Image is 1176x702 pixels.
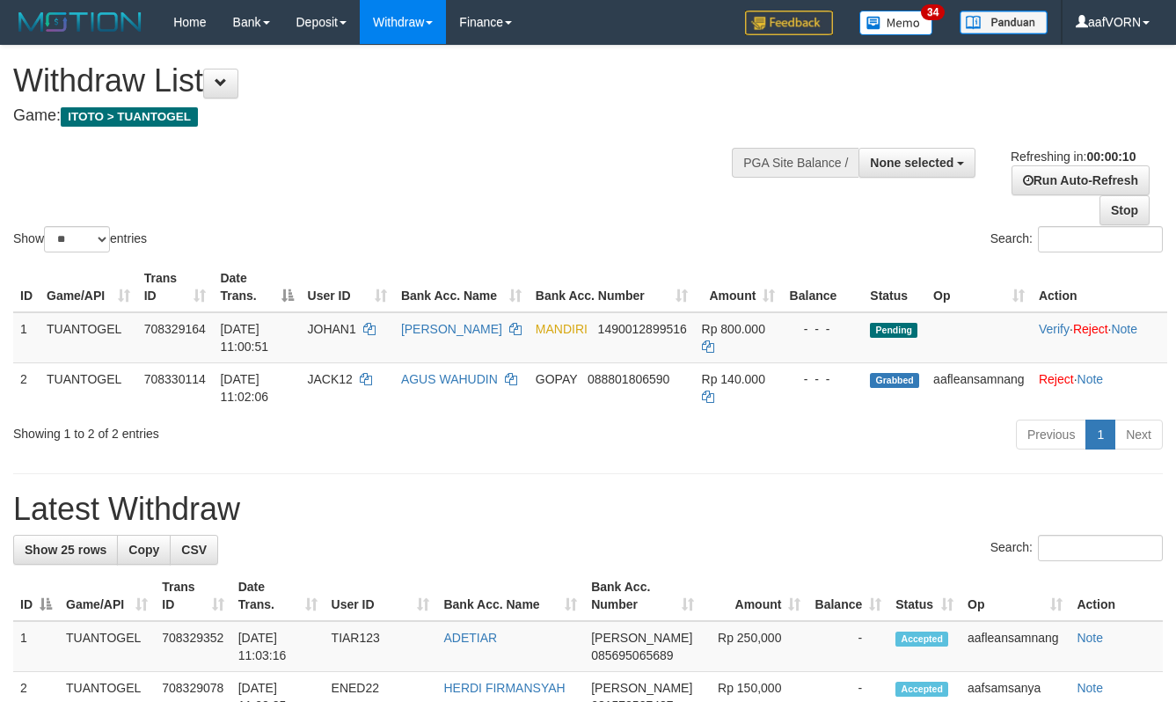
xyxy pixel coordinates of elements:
select: Showentries [44,226,110,252]
td: [DATE] 11:03:16 [231,621,325,672]
a: Note [1077,372,1104,386]
th: Bank Acc. Name: activate to sort column ascending [436,571,584,621]
img: MOTION_logo.png [13,9,147,35]
td: - [807,621,888,672]
th: ID: activate to sort column descending [13,571,59,621]
th: Status [863,262,926,312]
a: Show 25 rows [13,535,118,565]
a: Note [1077,681,1103,695]
span: Copy 088801806590 to clipboard [588,372,669,386]
th: Action [1032,262,1167,312]
a: Copy [117,535,171,565]
div: Showing 1 to 2 of 2 entries [13,418,477,442]
span: MANDIRI [536,322,588,336]
label: Search: [990,226,1163,252]
span: Copy [128,543,159,557]
span: Copy 1490012899516 to clipboard [598,322,687,336]
td: aafleansamnang [926,362,1032,413]
td: TIAR123 [325,621,437,672]
span: 34 [921,4,945,20]
td: TUANTOGEL [59,621,155,672]
th: Amount: activate to sort column ascending [701,571,807,621]
th: Op: activate to sort column ascending [961,571,1070,621]
th: Action [1070,571,1163,621]
button: None selected [858,148,975,178]
td: 2 [13,362,40,413]
a: Previous [1016,420,1086,450]
a: HERDI FIRMANSYAH [443,681,565,695]
td: · · [1032,312,1167,363]
img: Feedback.jpg [745,11,833,35]
th: Bank Acc. Number: activate to sort column ascending [529,262,695,312]
th: Balance: activate to sort column ascending [807,571,888,621]
a: AGUS WAHUDIN [401,372,498,386]
span: Pending [870,323,917,338]
span: JACK12 [308,372,353,386]
th: Op: activate to sort column ascending [926,262,1032,312]
th: Bank Acc. Name: activate to sort column ascending [394,262,529,312]
th: Amount: activate to sort column ascending [695,262,783,312]
a: CSV [170,535,218,565]
span: Accepted [895,682,948,697]
td: · [1032,362,1167,413]
td: aafleansamnang [961,621,1070,672]
label: Show entries [13,226,147,252]
span: JOHAN1 [308,322,356,336]
td: Rp 250,000 [701,621,807,672]
span: Refreshing in: [1011,150,1136,164]
h1: Latest Withdraw [13,492,1163,527]
span: 708330114 [144,372,206,386]
a: Note [1111,322,1137,336]
td: TUANTOGEL [40,362,137,413]
th: Date Trans.: activate to sort column ascending [231,571,325,621]
span: GOPAY [536,372,577,386]
span: Show 25 rows [25,543,106,557]
span: ITOTO > TUANTOGEL [61,107,198,127]
input: Search: [1038,535,1163,561]
a: Note [1077,631,1103,645]
td: 708329352 [155,621,230,672]
strong: 00:00:10 [1086,150,1136,164]
h4: Game: [13,107,766,125]
span: [PERSON_NAME] [591,631,692,645]
span: [PERSON_NAME] [591,681,692,695]
input: Search: [1038,226,1163,252]
a: Next [1114,420,1163,450]
th: User ID: activate to sort column ascending [325,571,437,621]
label: Search: [990,535,1163,561]
img: panduan.png [960,11,1048,34]
span: Grabbed [870,373,919,388]
a: Reject [1039,372,1074,386]
span: Copy 085695065689 to clipboard [591,648,673,662]
td: 1 [13,621,59,672]
h1: Withdraw List [13,63,766,99]
span: Accepted [895,632,948,647]
span: Rp 140.000 [702,372,765,386]
div: PGA Site Balance / [732,148,858,178]
img: Button%20Memo.svg [859,11,933,35]
td: TUANTOGEL [40,312,137,363]
a: ADETIAR [443,631,497,645]
th: Date Trans.: activate to sort column descending [213,262,300,312]
th: Trans ID: activate to sort column ascending [137,262,214,312]
a: Reject [1073,322,1108,336]
td: 1 [13,312,40,363]
th: Trans ID: activate to sort column ascending [155,571,230,621]
span: [DATE] 11:00:51 [220,322,268,354]
span: None selected [870,156,953,170]
th: Status: activate to sort column ascending [888,571,961,621]
a: [PERSON_NAME] [401,322,502,336]
th: Game/API: activate to sort column ascending [59,571,155,621]
span: 708329164 [144,322,206,336]
th: Bank Acc. Number: activate to sort column ascending [584,571,701,621]
th: User ID: activate to sort column ascending [301,262,394,312]
th: Balance [782,262,863,312]
th: Game/API: activate to sort column ascending [40,262,137,312]
span: [DATE] 11:02:06 [220,372,268,404]
th: ID [13,262,40,312]
a: Run Auto-Refresh [1012,165,1150,195]
span: CSV [181,543,207,557]
a: 1 [1085,420,1115,450]
div: - - - [789,370,856,388]
a: Verify [1039,322,1070,336]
